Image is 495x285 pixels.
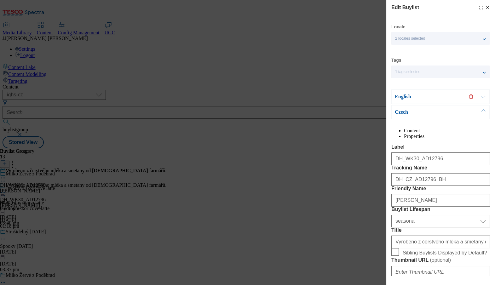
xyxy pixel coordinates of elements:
[430,257,451,263] span: ( optional )
[391,236,490,248] input: Enter Title
[404,134,490,139] li: Properties
[395,94,461,100] p: English
[391,66,490,78] button: 1 tags selected
[391,257,490,263] label: Thumbnail URL
[395,36,425,41] span: 2 locales selected
[391,59,401,62] label: Tags
[391,173,490,186] input: Enter Tracking Name
[404,128,490,134] li: Content
[391,186,490,191] label: Friendly Name
[391,32,490,45] button: 2 locales selected
[395,70,421,74] span: 1 tags selected
[391,4,419,11] h4: Edit Buylist
[391,25,405,29] label: Locale
[391,207,490,212] label: Buylist Lifespan
[391,152,490,165] input: Enter Label
[395,109,461,115] p: Czech
[391,227,490,233] label: Title
[391,144,490,150] label: Label
[391,165,490,171] label: Tracking Name
[391,266,490,278] input: Enter Thumbnail URL
[403,250,487,256] span: Sibling Buylists Displayed by Default?
[391,194,490,207] input: Enter Friendly Name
